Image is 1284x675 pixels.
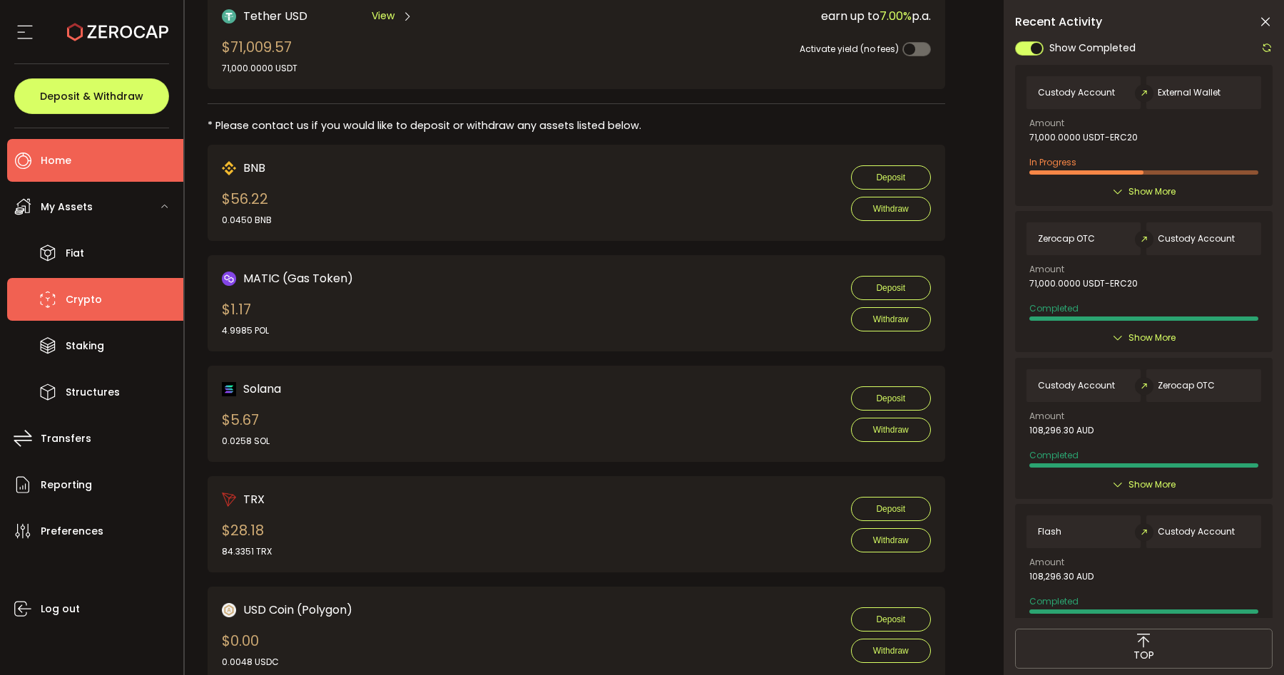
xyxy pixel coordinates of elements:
span: Withdraw [873,314,909,324]
span: Withdraw [873,535,909,545]
span: Flash [1038,527,1061,537]
span: 108,296.30 AUD [1029,426,1094,436]
button: Withdraw [851,528,931,552]
img: Tether USD [222,9,236,24]
span: 7.00% [880,8,912,24]
div: 84.3351 TRX [222,545,272,558]
div: $0.00 [222,630,279,669]
span: Crypto [66,289,102,310]
div: $71,009.57 [222,36,297,75]
div: 0.0048 USDC [222,656,279,669]
span: Deposit [876,614,905,624]
img: sol_portfolio.png [222,382,236,396]
span: TOP [1133,648,1154,663]
div: 0.0450 BNB [222,214,272,227]
span: 71,000.0000 USDT-ERC20 [1029,133,1138,143]
span: Withdraw [873,204,909,214]
span: Deposit [876,393,905,403]
button: Deposit [851,165,931,190]
button: Deposit [851,497,931,521]
img: matic_polygon_portfolio.png [222,272,236,286]
div: * Please contact us if you would like to deposit or withdraw any assets listed below. [208,118,945,133]
span: In Progress [1029,156,1076,168]
button: Withdraw [851,418,931,442]
div: 71,000.0000 USDT [222,62,297,75]
span: Reporting [41,475,92,495]
button: Withdraw [851,639,931,663]
span: Staking [66,336,104,356]
span: Activate yield (no fees) [800,43,899,55]
span: Amount [1029,412,1064,421]
div: 0.0258 SOL [222,435,270,448]
span: MATIC (Gas Token) [243,269,353,287]
span: Amount [1029,119,1064,128]
span: Log out [41,599,80,619]
span: Zerocap OTC [1158,381,1215,391]
span: Custody Account [1038,88,1115,98]
img: zuPXiwguUFiBOIQyqLOiXsnnNitlx7q4LCwEbLHADjIpTka+Lip0HH8D0VTrd02z+wEAAAAASUVORK5CYII= [222,603,236,617]
span: Withdraw [873,425,909,435]
span: Custody Account [1038,381,1115,391]
button: Deposit [851,276,931,300]
div: 4.9985 POL [222,324,269,337]
span: 71,000.0000 USDT-ERC20 [1029,279,1138,289]
span: Withdraw [873,646,909,656]
span: Zerocap OTC [1038,234,1095,244]
span: Deposit [876,283,905,293]
iframe: Chat Widget [1213,607,1284,675]
span: Home [41,150,71,171]
div: earn up to p.a. [569,7,931,25]
span: Transfers [41,428,91,449]
span: My Assets [41,197,93,217]
span: Custody Account [1158,527,1235,537]
span: Show More [1128,478,1176,492]
img: trx_portfolio.png [222,493,236,507]
span: Deposit [876,172,905,182]
span: Tether USD [243,7,307,25]
button: Withdraw [851,197,931,221]
span: View [372,9,394,24]
span: Completed [1029,595,1079,607]
span: USD Coin (Polygon) [243,601,352,619]
span: TRX [243,490,265,508]
span: Solana [243,380,281,398]
span: Fiat [66,243,84,264]
span: Preferences [41,521,103,542]
span: Show Completed [1049,41,1136,56]
span: Deposit [876,504,905,514]
span: Recent Activity [1015,16,1102,28]
span: 108,296.30 AUD [1029,572,1094,582]
span: Amount [1029,265,1064,274]
div: $1.17 [222,299,269,337]
div: $5.67 [222,409,270,448]
span: Show More [1128,331,1176,345]
span: Deposit & Withdraw [40,91,143,101]
span: Amount [1029,558,1064,567]
button: Deposit [851,607,931,632]
span: External Wallet [1158,88,1221,98]
span: Custody Account [1158,234,1235,244]
button: Deposit [851,386,931,411]
div: $56.22 [222,188,272,227]
span: Structures [66,382,120,403]
img: bnb_bsc_portfolio.png [222,161,236,175]
span: Completed [1029,302,1079,314]
span: BNB [243,159,265,177]
span: Show More [1128,185,1176,199]
span: Completed [1029,449,1079,461]
button: Deposit & Withdraw [14,78,169,114]
button: Withdraw [851,307,931,331]
div: $28.18 [222,520,272,558]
